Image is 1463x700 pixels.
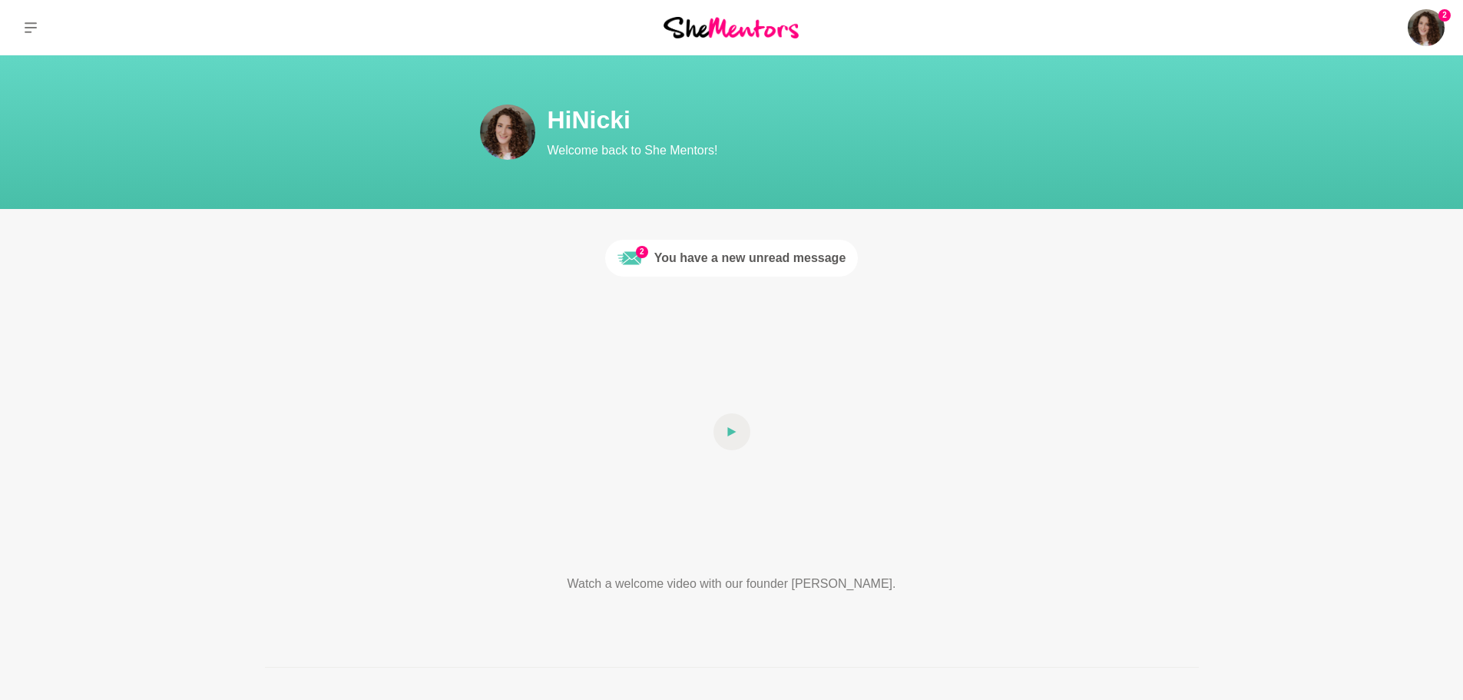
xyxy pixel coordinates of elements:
[605,240,859,277] a: 2Unread messageYou have a new unread message
[617,246,642,270] img: Unread message
[1438,9,1451,22] span: 2
[480,105,535,160] img: Nicki Cottam
[511,575,953,593] p: Watch a welcome video with our founder [PERSON_NAME].
[548,141,1101,160] p: Welcome back to She Mentors!
[636,246,648,258] span: 2
[1408,9,1445,46] a: Nicki Cottam2
[654,249,846,267] div: You have a new unread message
[664,17,799,38] img: She Mentors Logo
[1408,9,1445,46] img: Nicki Cottam
[548,105,1101,135] h1: Hi Nicki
